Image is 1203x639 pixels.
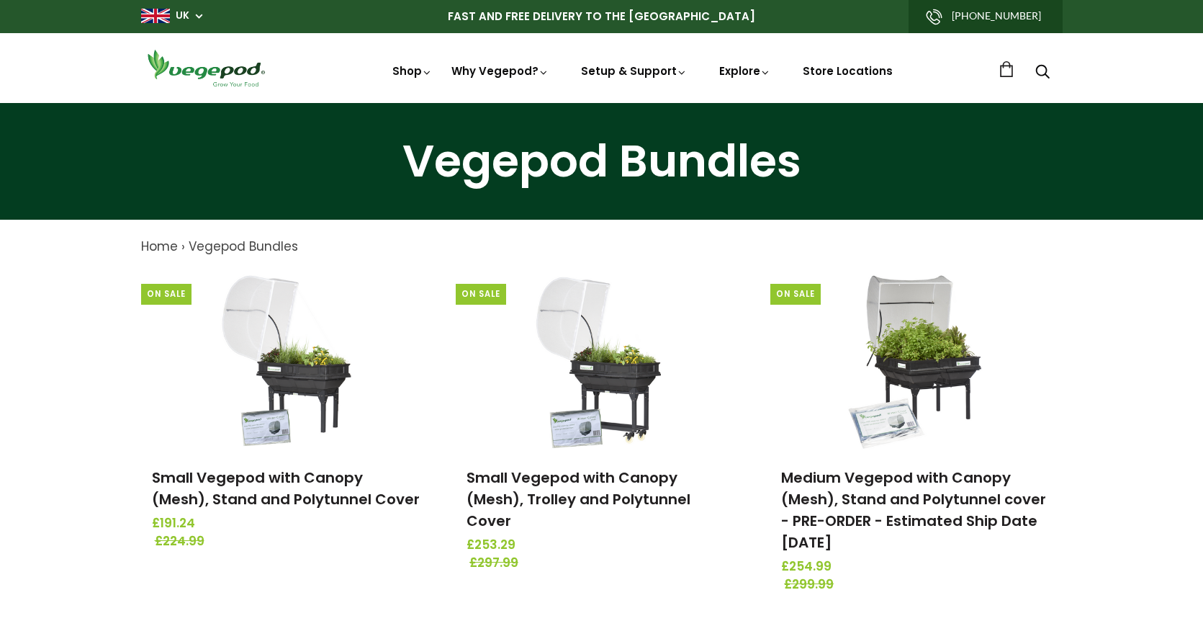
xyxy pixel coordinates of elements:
a: Vegepod Bundles [189,238,298,255]
nav: breadcrumbs [141,238,1063,256]
img: Small Vegepod with Canopy (Mesh), Trolley and Polytunnel Cover [526,271,677,451]
span: £297.99 [469,554,739,573]
a: Medium Vegepod with Canopy (Mesh), Stand and Polytunnel cover - PRE-ORDER - Estimated Ship Date [... [781,468,1046,553]
a: UK [176,9,189,23]
span: £254.99 [781,558,1051,576]
a: Why Vegepod? [451,63,549,79]
a: Setup & Support [581,63,688,79]
a: Store Locations [803,63,893,79]
img: Small Vegepod with Canopy (Mesh), Stand and Polytunnel Cover [211,271,362,451]
a: Search [1035,66,1050,81]
span: £191.24 [152,514,422,533]
span: £253.29 [467,536,736,555]
a: Home [141,238,178,255]
img: Medium Vegepod with Canopy (Mesh), Stand and Polytunnel cover - PRE-ORDER - Estimated Ship Date S... [841,271,992,451]
span: £299.99 [784,576,1054,594]
img: gb_large.png [141,9,170,23]
a: Explore [719,63,771,79]
a: Small Vegepod with Canopy (Mesh), Trolley and Polytunnel Cover [467,468,690,531]
a: Small Vegepod with Canopy (Mesh), Stand and Polytunnel Cover [152,468,420,509]
a: Shop [392,63,433,79]
span: › [181,238,185,255]
h1: Vegepod Bundles [18,139,1185,184]
span: £224.99 [155,532,425,551]
img: Vegepod [141,48,271,89]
